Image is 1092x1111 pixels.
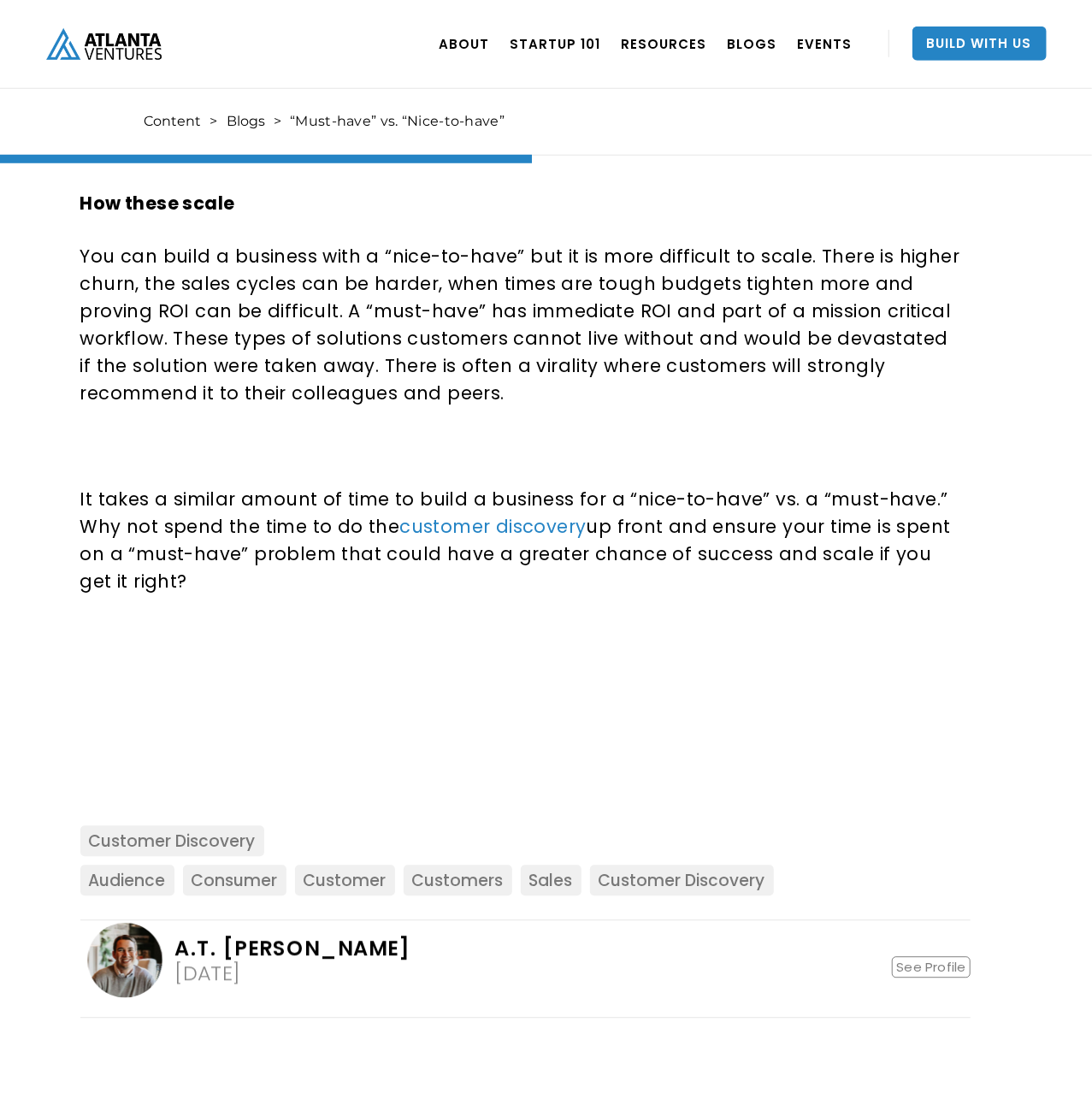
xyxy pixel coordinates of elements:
a: EVENTS [798,20,853,68]
a: BLOGS [728,20,777,68]
a: Customer Discovery [80,826,264,857]
p: You can build a business with a “nice-to-have” but it is more difficult to scale. There is higher... [80,244,965,408]
div: A.T. [PERSON_NAME] [174,938,411,959]
div: > [274,113,281,130]
a: Blogs [227,113,265,130]
a: See Profile [892,957,970,978]
a: Consumer [183,866,286,896]
a: RESOURCES [622,20,707,68]
a: Customer [295,866,395,896]
a: Sales [521,866,581,896]
a: Customer Discovery [590,866,774,896]
div: [DATE] [174,963,240,984]
iframe: powr comments [80,622,965,769]
a: Build With Us [912,27,1047,61]
a: Audience [80,866,174,896]
div: “Must-have” vs. “Nice-to-have” [290,113,505,130]
a: Content [145,113,202,130]
a: ABOUT [440,20,490,68]
div: > [210,113,218,130]
strong: How these scale [80,192,235,216]
a: A.T. [PERSON_NAME][DATE] [87,924,411,999]
p: It takes a similar amount of time to build a business for a “nice-to-have” vs. a “must-have.” Why... [80,487,965,596]
a: Customers [404,866,512,896]
a: Startup 101 [511,20,601,68]
a: customer discovery [399,515,586,540]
